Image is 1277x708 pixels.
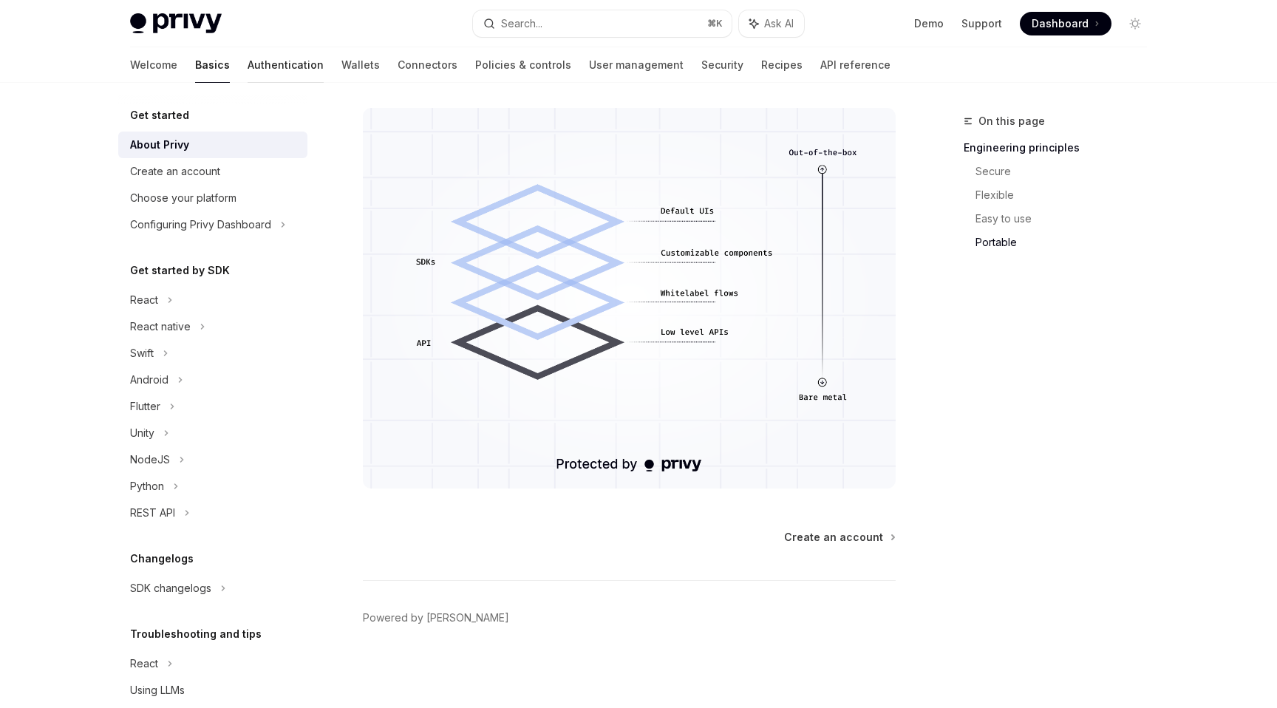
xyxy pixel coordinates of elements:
a: Secure [975,160,1159,183]
a: Connectors [398,47,457,83]
img: images/Customization.png [363,108,896,489]
span: On this page [978,112,1045,130]
div: Android [130,371,168,389]
a: Easy to use [975,207,1159,231]
span: Create an account [784,530,883,545]
a: Security [701,47,743,83]
div: Swift [130,344,154,362]
a: User management [589,47,684,83]
a: Create an account [118,158,307,185]
a: API reference [820,47,891,83]
div: Search... [501,15,542,33]
a: Dashboard [1020,12,1111,35]
div: SDK changelogs [130,579,211,597]
a: Create an account [784,530,894,545]
div: React [130,655,158,673]
a: Welcome [130,47,177,83]
div: Choose your platform [130,189,236,207]
span: Ask AI [764,16,794,31]
h5: Get started by SDK [130,262,230,279]
img: light logo [130,13,222,34]
a: Recipes [761,47,803,83]
a: Policies & controls [475,47,571,83]
div: About Privy [130,136,189,154]
h5: Get started [130,106,189,124]
a: Support [961,16,1002,31]
div: Flutter [130,398,160,415]
button: Search...⌘K [473,10,732,37]
div: Configuring Privy Dashboard [130,216,271,234]
a: Powered by [PERSON_NAME] [363,610,509,625]
a: About Privy [118,132,307,158]
div: NodeJS [130,451,170,469]
h5: Troubleshooting and tips [130,625,262,643]
div: REST API [130,504,175,522]
div: Create an account [130,163,220,180]
a: Portable [975,231,1159,254]
a: Using LLMs [118,677,307,704]
a: Wallets [341,47,380,83]
a: Basics [195,47,230,83]
div: Unity [130,424,154,442]
div: React [130,291,158,309]
span: ⌘ K [707,18,723,30]
a: Authentication [248,47,324,83]
a: Flexible [975,183,1159,207]
div: React native [130,318,191,336]
div: Using LLMs [130,681,185,699]
a: Choose your platform [118,185,307,211]
button: Ask AI [739,10,804,37]
span: Dashboard [1032,16,1089,31]
a: Demo [914,16,944,31]
a: Engineering principles [964,136,1159,160]
h5: Changelogs [130,550,194,568]
div: Python [130,477,164,495]
button: Toggle dark mode [1123,12,1147,35]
